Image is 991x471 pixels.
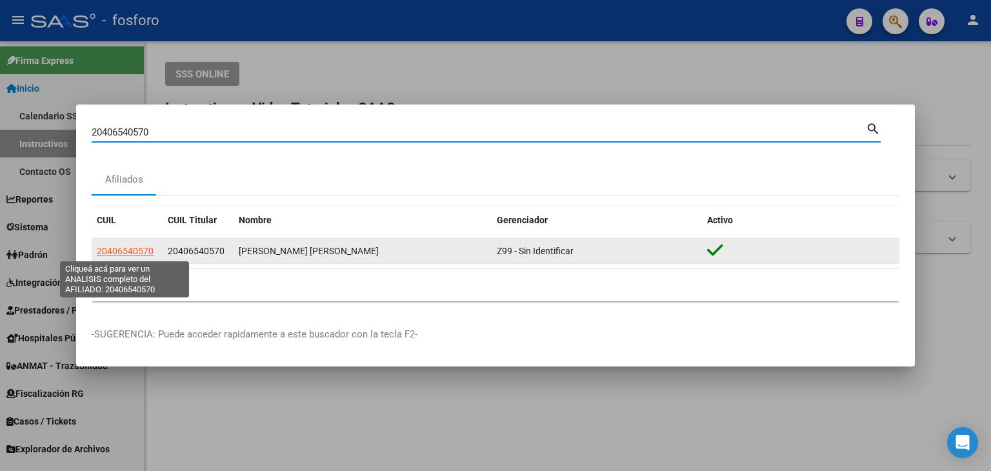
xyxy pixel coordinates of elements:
[163,206,234,234] datatable-header-cell: CUIL Titular
[234,206,492,234] datatable-header-cell: Nombre
[92,206,163,234] datatable-header-cell: CUIL
[92,269,899,301] div: 1 total
[497,246,574,256] span: Z99 - Sin Identificar
[239,215,272,225] span: Nombre
[97,246,154,256] span: 20406540570
[239,244,486,259] div: [PERSON_NAME] [PERSON_NAME]
[92,327,899,342] p: -SUGERENCIA: Puede acceder rapidamente a este buscador con la tecla F2-
[497,215,548,225] span: Gerenciador
[702,206,899,234] datatable-header-cell: Activo
[947,427,978,458] div: Open Intercom Messenger
[866,120,881,135] mat-icon: search
[168,215,217,225] span: CUIL Titular
[168,246,225,256] span: 20406540570
[492,206,702,234] datatable-header-cell: Gerenciador
[707,215,733,225] span: Activo
[105,172,143,187] div: Afiliados
[97,215,116,225] span: CUIL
